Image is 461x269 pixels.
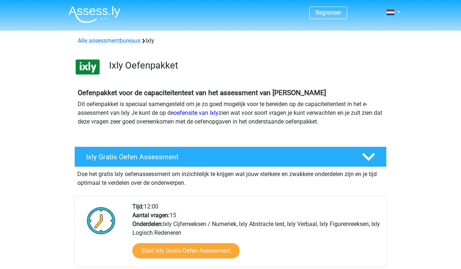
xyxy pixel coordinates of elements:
h3: Ixly Oefenpakket [109,60,381,71]
h4: Ixly Gratis Oefen Assessment [86,153,350,161]
a: oefensite van Ixly [174,109,218,116]
a: Registreer [315,9,341,16]
div: Doe het gratis Ixly oefenassessment om inzichtelijk te krijgen wat jouw sterkere en zwakkere onde... [74,167,387,187]
a: Start Ixly Gratis Oefen Assessment [132,243,240,258]
a: Ixly Gratis Oefen Assessment [71,147,390,167]
img: Assessly [69,6,120,23]
div: Ixly [75,36,386,45]
div: 12:00 15 Ixly Cijferreeksen / Numeriek, Ixly Abstracte test, Ixly Verbaal, Ixly Figurenreeksen, I... [127,202,386,267]
b: Aantal vragen: [132,212,170,219]
img: ixly.png [75,54,101,80]
b: Onderdelen: [132,221,163,227]
a: Alle assessmentbureaus [78,37,140,44]
b: Tijd: [132,203,144,210]
img: Klok [83,202,120,239]
b: Oefenpakket voor de capaciteitentest van het assessment van [PERSON_NAME] [78,89,326,97]
p: Dit oefenpakket is speciaal samengesteld om je zo goed mogelijk voor te bereiden op de capaciteit... [78,100,383,126]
